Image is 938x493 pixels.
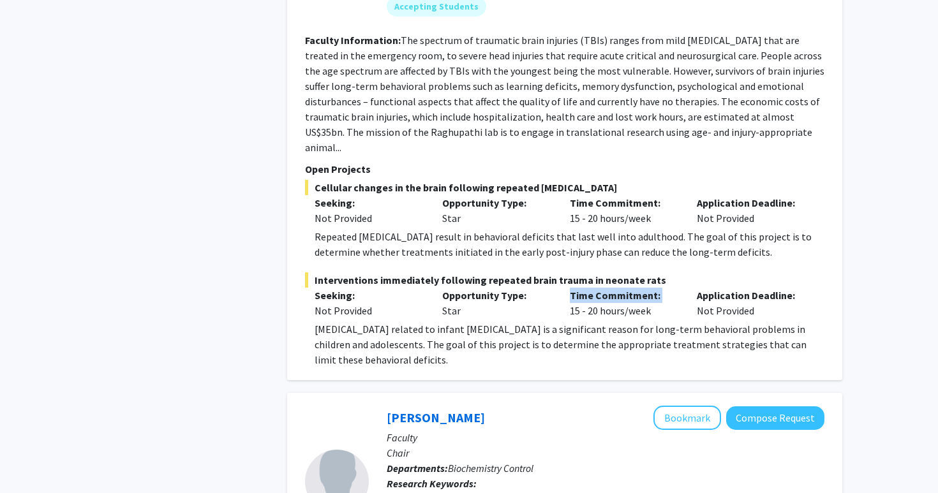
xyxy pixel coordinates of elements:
[305,180,824,195] span: Cellular changes in the brain following repeated [MEDICAL_DATA]
[687,288,815,318] div: Not Provided
[387,409,485,425] a: [PERSON_NAME]
[305,161,824,177] p: Open Projects
[305,34,401,47] b: Faculty Information:
[560,195,688,226] div: 15 - 20 hours/week
[448,462,533,475] span: Biochemistry Control
[387,430,824,445] p: Faculty
[387,445,824,460] p: Chair
[315,195,423,210] p: Seeking:
[726,406,824,430] button: Compose Request to Mauricio Reginato
[697,288,805,303] p: Application Deadline:
[387,462,448,475] b: Departments:
[570,288,678,303] p: Time Commitment:
[305,272,824,288] span: Interventions immediately following repeated brain trauma in neonate rats
[433,288,560,318] div: Star
[387,477,477,490] b: Research Keywords:
[433,195,560,226] div: Star
[697,195,805,210] p: Application Deadline:
[315,321,824,367] p: [MEDICAL_DATA] related to infant [MEDICAL_DATA] is a significant reason for long-term behavioral ...
[315,210,423,226] div: Not Provided
[315,229,824,260] p: Repeated [MEDICAL_DATA] result in behavioral deficits that last well into adulthood. The goal of ...
[570,195,678,210] p: Time Commitment:
[442,288,551,303] p: Opportunity Type:
[442,195,551,210] p: Opportunity Type:
[315,288,423,303] p: Seeking:
[687,195,815,226] div: Not Provided
[10,436,54,483] iframe: Chat
[560,288,688,318] div: 15 - 20 hours/week
[315,303,423,318] div: Not Provided
[653,406,721,430] button: Add Mauricio Reginato to Bookmarks
[305,34,824,154] fg-read-more: The spectrum of traumatic brain injuries (TBIs) ranges from mild [MEDICAL_DATA] that are treated ...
